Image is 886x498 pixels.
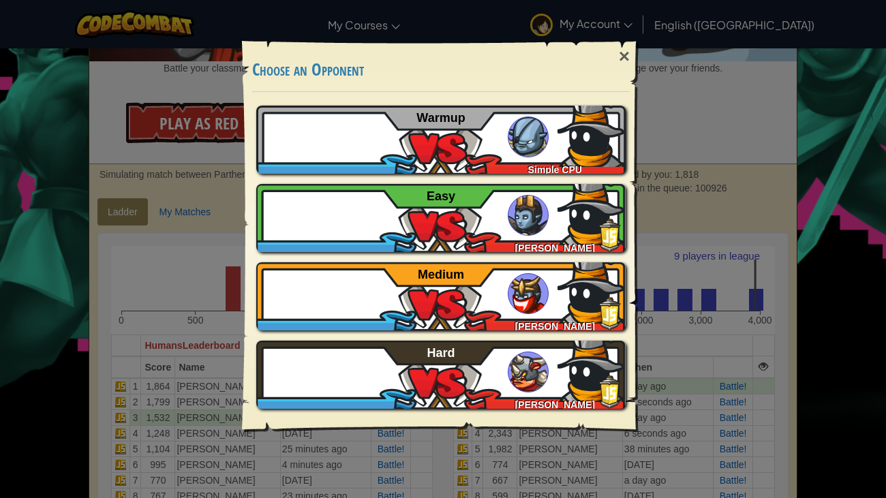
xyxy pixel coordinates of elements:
[256,262,626,330] a: [PERSON_NAME]
[557,99,626,167] img: D4DlcJlrGZ6GAAAAAElFTkSuQmCC
[557,255,626,324] img: D4DlcJlrGZ6GAAAAAElFTkSuQmCC
[508,352,549,392] img: ogres_ladder_hard.png
[252,61,630,79] h3: Choose an Opponent
[416,111,465,125] span: Warmup
[557,177,626,245] img: D4DlcJlrGZ6GAAAAAElFTkSuQmCC
[508,116,549,157] img: ogres_ladder_tutorial.png
[515,243,594,253] span: [PERSON_NAME]
[256,184,626,252] a: [PERSON_NAME]
[508,195,549,236] img: ogres_ladder_easy.png
[256,341,626,409] a: [PERSON_NAME]
[508,273,549,314] img: ogres_ladder_medium.png
[515,399,594,410] span: [PERSON_NAME]
[609,37,640,76] div: ×
[515,321,594,332] span: [PERSON_NAME]
[418,268,464,281] span: Medium
[528,164,582,175] span: Simple CPU
[427,346,455,360] span: Hard
[256,106,626,174] a: Simple CPU
[557,334,626,402] img: D4DlcJlrGZ6GAAAAAElFTkSuQmCC
[427,189,455,203] span: Easy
